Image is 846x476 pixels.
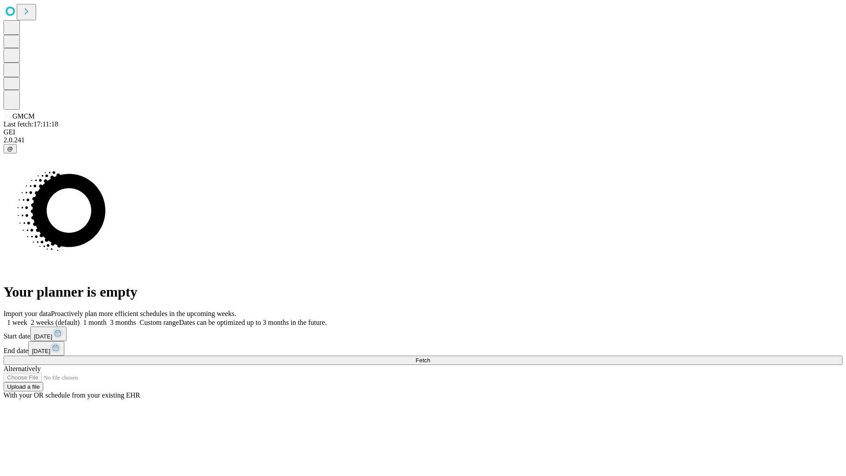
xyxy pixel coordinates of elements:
[32,348,50,354] span: [DATE]
[51,310,236,317] span: Proactively plan more efficient schedules in the upcoming weeks.
[4,341,842,356] div: End date
[7,319,27,326] span: 1 week
[12,112,35,120] span: GMCM
[4,382,43,391] button: Upload a file
[4,310,51,317] span: Import your data
[34,333,52,340] span: [DATE]
[4,128,842,136] div: GEI
[110,319,136,326] span: 3 months
[4,391,140,399] span: With your OR schedule from your existing EHR
[4,365,41,372] span: Alternatively
[4,136,842,144] div: 2.0.241
[4,327,842,341] div: Start date
[28,341,64,356] button: [DATE]
[4,120,58,128] span: Last fetch: 17:11:18
[30,327,67,341] button: [DATE]
[416,357,430,364] span: Fetch
[4,144,17,153] button: @
[31,319,80,326] span: 2 weeks (default)
[179,319,327,326] span: Dates can be optimized up to 3 months in the future.
[4,356,842,365] button: Fetch
[4,284,842,300] h1: Your planner is empty
[7,145,13,152] span: @
[140,319,179,326] span: Custom range
[83,319,107,326] span: 1 month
